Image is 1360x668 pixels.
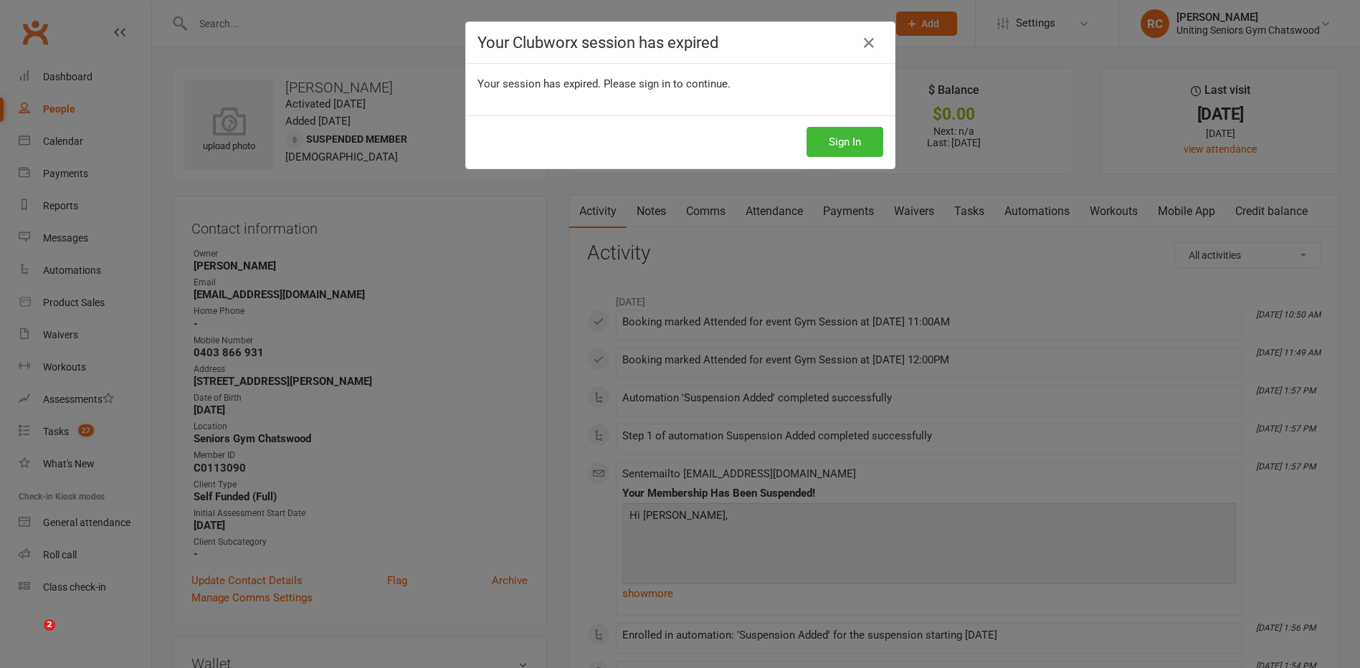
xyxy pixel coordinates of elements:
[857,32,880,54] a: Close
[477,34,883,52] h4: Your Clubworx session has expired
[807,127,883,157] button: Sign In
[477,77,731,90] span: Your session has expired. Please sign in to continue.
[44,619,55,631] span: 2
[14,619,49,654] iframe: Intercom live chat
